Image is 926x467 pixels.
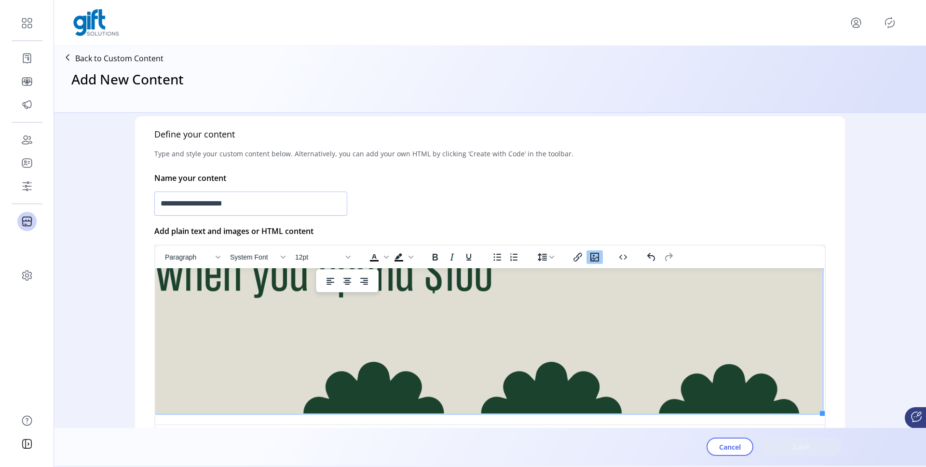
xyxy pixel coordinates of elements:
h5: Define your content [154,128,235,141]
button: Numbered list [506,250,522,264]
div: img [174,427,185,435]
button: Align center [339,275,355,288]
button: Italic [444,250,460,264]
button: Bold [427,250,443,264]
div: Text color Black [366,250,390,264]
p: Type and style your custom content below. Alternatively, you can add your own HTML by clicking ‘C... [154,141,573,166]
button: Block Paragraph [161,250,224,264]
iframe: Rich Text Area [155,268,825,425]
button: Font System Font [226,250,289,264]
span: System Font [230,253,277,261]
h3: Add New Content [71,69,184,89]
div: › [170,427,172,435]
button: Insert/edit link [570,250,586,264]
button: Underline [461,250,477,264]
div: div [159,427,168,435]
img: logo [73,9,119,36]
span: Paragraph [165,253,212,261]
button: Line height [534,250,558,264]
button: Align left [322,275,339,288]
p: Add plain text and images or HTML content [154,218,313,245]
div: Press the Up and Down arrow keys to resize the editor. [815,425,825,437]
button: Font size 12pt [291,250,354,264]
button: menu [848,15,864,30]
button: Publisher Panel [882,15,898,30]
p: Back to Custom Content [75,53,163,64]
button: Source code [615,250,631,264]
button: Bullet list [489,250,505,264]
button: Redo [660,250,677,264]
span: Cancel [719,442,741,452]
span: 12pt [295,253,342,261]
button: Cancel [707,438,753,456]
button: Align right [356,275,372,288]
button: Insert/edit image [586,250,603,264]
button: Undo [643,250,660,264]
div: Background color Black [391,250,415,264]
p: Name your content [154,166,226,190]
